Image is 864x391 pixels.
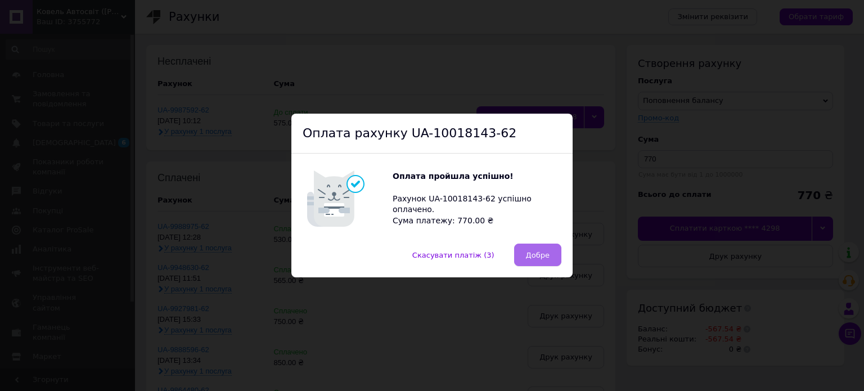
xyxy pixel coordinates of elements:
[393,171,561,226] div: Рахунок UA-10018143-62 успішно оплачено. Сума платежу: 770.00 ₴
[526,251,550,259] span: Добре
[400,244,506,266] button: Скасувати платіж (3)
[303,165,393,232] img: Котик говорить Оплата пройшла успішно!
[291,114,573,154] div: Оплата рахунку UA-10018143-62
[514,244,561,266] button: Добре
[393,172,514,181] b: Оплата пройшла успішно!
[412,251,494,259] span: Скасувати платіж (3)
